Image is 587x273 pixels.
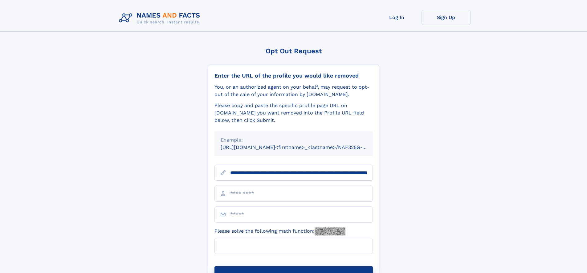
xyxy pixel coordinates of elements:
[372,10,422,25] a: Log In
[221,136,367,144] div: Example:
[214,102,373,124] div: Please copy and paste the specific profile page URL on [DOMAIN_NAME] you want removed into the Pr...
[422,10,471,25] a: Sign Up
[221,144,385,150] small: [URL][DOMAIN_NAME]<firstname>_<lastname>/NAF325G-xxxxxxxx
[214,83,373,98] div: You, or an authorized agent on your behalf, may request to opt-out of the sale of your informatio...
[208,47,379,55] div: Opt Out Request
[116,10,205,26] img: Logo Names and Facts
[214,227,345,235] label: Please solve the following math function:
[214,72,373,79] div: Enter the URL of the profile you would like removed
